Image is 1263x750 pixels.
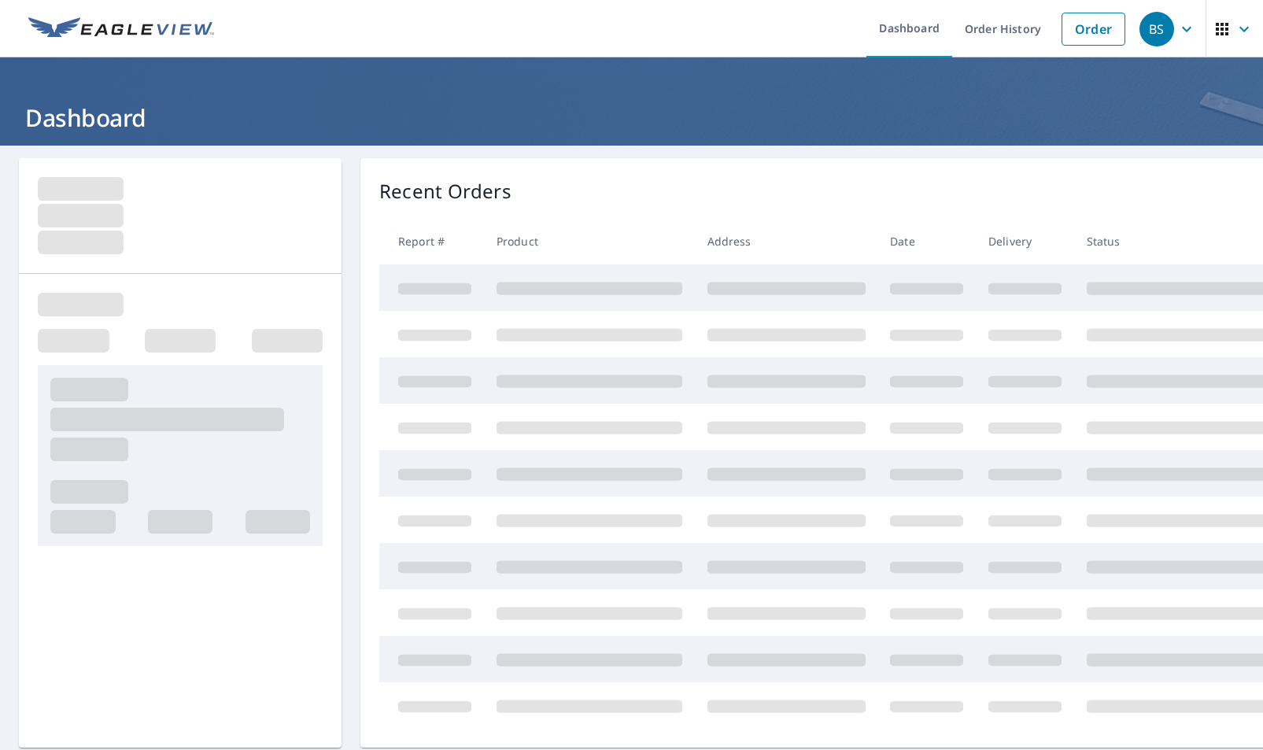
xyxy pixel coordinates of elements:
a: Order [1062,13,1125,46]
h1: Dashboard [19,102,1244,134]
th: Address [695,218,878,264]
th: Date [877,218,976,264]
th: Delivery [976,218,1074,264]
th: Report # [379,218,484,264]
th: Product [484,218,695,264]
p: Recent Orders [379,177,511,205]
img: EV Logo [28,17,214,41]
div: BS [1139,12,1174,46]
